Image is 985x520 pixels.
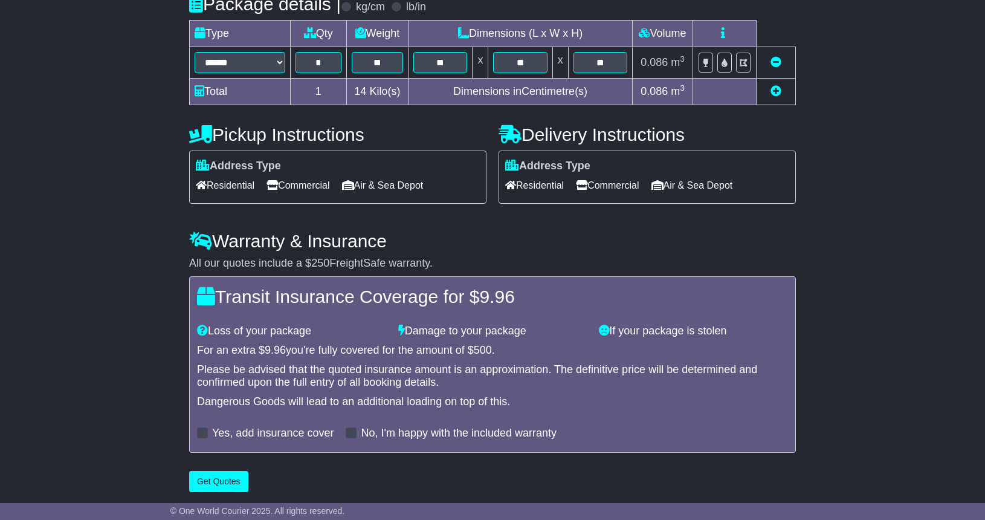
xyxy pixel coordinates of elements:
span: Residential [196,176,254,195]
span: 0.086 [641,85,668,97]
span: 250 [311,257,329,269]
a: Remove this item [770,56,781,68]
div: Damage to your package [392,325,593,338]
td: x [552,47,568,79]
td: Volume [632,21,693,47]
td: Total [190,79,291,105]
span: 14 [354,85,366,97]
div: Dangerous Goods will lead to an additional loading on top of this. [197,395,788,409]
div: For an extra $ you're fully covered for the amount of $ . [197,344,788,357]
label: Address Type [196,160,281,173]
td: 1 [291,79,347,105]
h4: Pickup Instructions [189,125,486,145]
label: Yes, add insurance cover [212,427,334,440]
button: Get Quotes [189,471,248,492]
span: Air & Sea Depot [651,176,733,195]
div: If your package is stolen [593,325,794,338]
span: 500 [474,344,492,356]
span: 0.086 [641,56,668,68]
span: m [671,56,685,68]
span: 9.96 [265,344,286,356]
a: Add new item [770,85,781,97]
div: Loss of your package [191,325,392,338]
h4: Warranty & Insurance [189,231,796,251]
label: kg/cm [356,1,385,14]
span: Residential [505,176,564,195]
td: x [473,47,488,79]
span: Commercial [266,176,329,195]
label: No, I'm happy with the included warranty [361,427,557,440]
div: All our quotes include a $ FreightSafe warranty. [189,257,796,270]
span: Commercial [576,176,639,195]
h4: Delivery Instructions [499,125,796,145]
h4: Transit Insurance Coverage for $ [197,287,788,307]
span: © One World Courier 2025. All rights reserved. [170,506,345,516]
label: Address Type [505,160,590,173]
span: m [671,85,685,97]
label: lb/in [406,1,426,14]
span: 9.96 [479,287,514,307]
td: Type [190,21,291,47]
sup: 3 [680,83,685,93]
div: Please be advised that the quoted insurance amount is an approximation. The definitive price will... [197,363,788,389]
td: Kilo(s) [346,79,409,105]
td: Weight [346,21,409,47]
span: Air & Sea Depot [342,176,424,195]
td: Dimensions in Centimetre(s) [409,79,633,105]
td: Dimensions (L x W x H) [409,21,633,47]
sup: 3 [680,54,685,63]
td: Qty [291,21,347,47]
